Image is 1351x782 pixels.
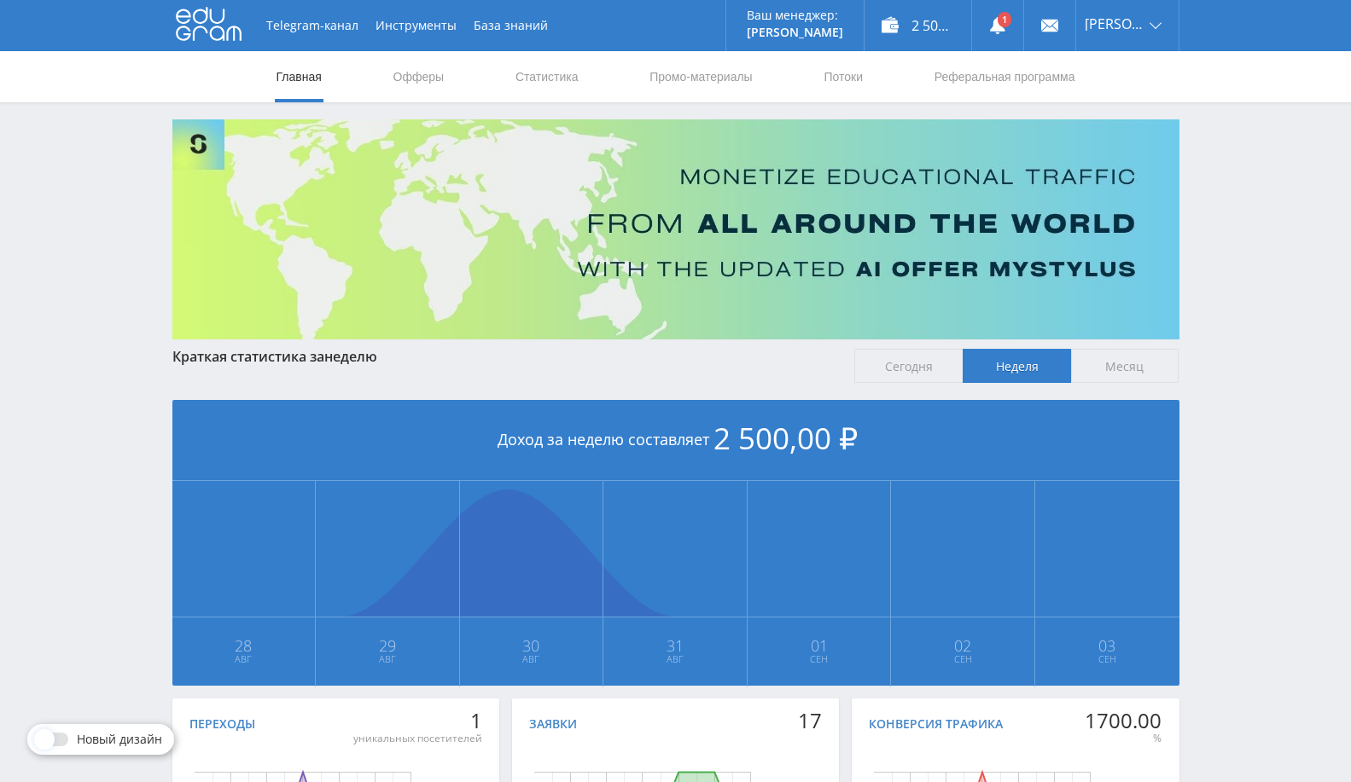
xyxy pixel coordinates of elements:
div: Заявки [529,717,577,731]
span: Неделя [963,349,1071,383]
span: Авг [461,652,603,666]
span: Авг [604,652,746,666]
span: Новый дизайн [77,733,162,746]
a: Потоки [822,51,865,102]
span: Сен [748,652,890,666]
span: [PERSON_NAME] [1085,17,1144,31]
span: 30 [461,639,603,652]
span: Сен [892,652,1034,666]
div: Краткая статистика за [172,349,838,364]
a: Промо-материалы [648,51,754,102]
img: Banner [172,119,1179,339]
span: 2 500,00 ₽ [713,418,858,458]
a: Офферы [392,51,446,102]
div: Переходы [189,717,255,731]
span: Сегодня [854,349,963,383]
a: Статистика [514,51,580,102]
div: % [1085,732,1162,745]
span: Месяц [1071,349,1179,383]
span: 01 [748,639,890,652]
div: Конверсия трафика [869,717,1003,731]
a: Главная [275,51,323,102]
div: 1 [353,709,482,733]
span: неделю [324,347,377,366]
div: Доход за неделю составляет [172,400,1179,481]
a: Реферальная программа [933,51,1077,102]
span: 02 [892,639,1034,652]
div: уникальных посетителей [353,732,482,745]
span: Авг [317,652,458,666]
p: Ваш менеджер: [747,9,843,22]
div: 17 [798,709,822,733]
span: 29 [317,639,458,652]
div: 1700.00 [1085,709,1162,733]
span: Авг [173,652,315,666]
span: 28 [173,639,315,652]
span: 31 [604,639,746,652]
span: 03 [1036,639,1179,652]
span: Сен [1036,652,1179,666]
p: [PERSON_NAME] [747,26,843,39]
